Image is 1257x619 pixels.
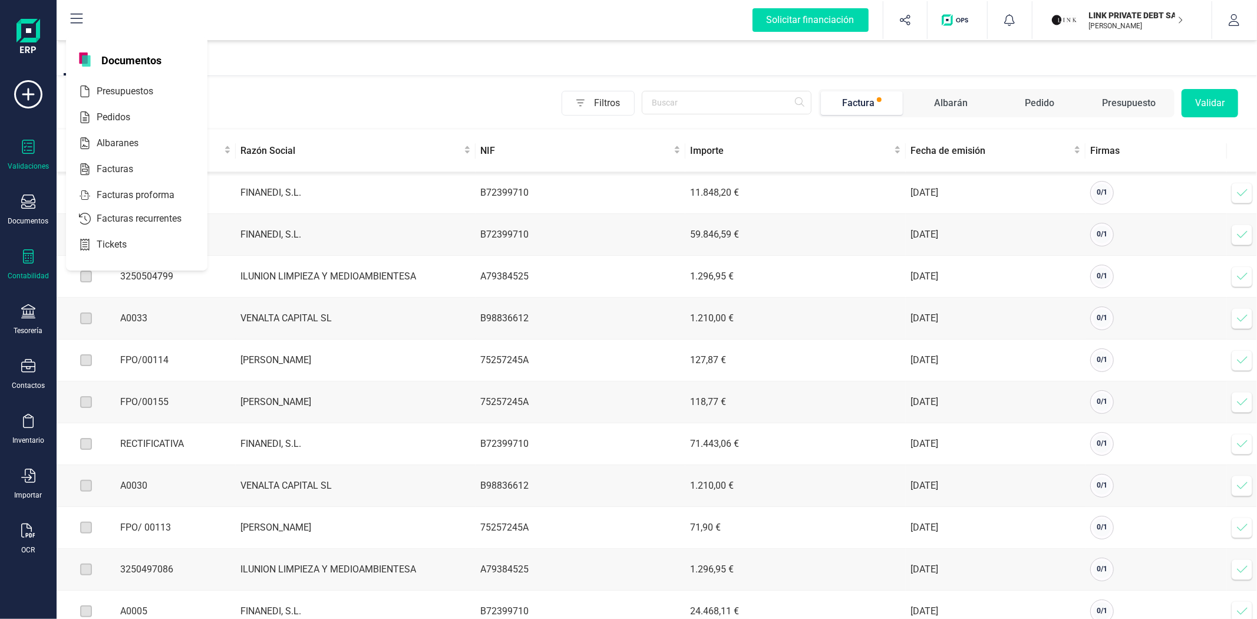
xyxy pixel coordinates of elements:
[116,465,236,507] td: A0030
[92,110,151,124] span: Pedidos
[685,298,906,340] td: 1.210,00 €
[685,549,906,591] td: 1.296,95 €
[685,256,906,298] td: 1.296,95 €
[15,490,42,500] div: Importar
[236,465,476,507] td: VENALTA CAPITAL SL
[1047,1,1197,39] button: LILINK PRIVATE DEBT SA[PERSON_NAME]
[1097,481,1107,489] span: 0 / 1
[12,381,45,390] div: Contactos
[8,216,49,226] div: Documentos
[476,340,685,381] td: 75257245A
[236,340,476,381] td: [PERSON_NAME]
[906,340,1086,381] td: [DATE]
[476,381,685,423] td: 75257245A
[14,326,43,335] div: Tesorería
[1097,314,1107,322] span: 0 / 1
[17,19,40,57] img: Logo Finanedi
[942,14,973,26] img: Logo de OPS
[236,549,476,591] td: ILUNION LIMPIEZA Y MEDIOAMBIENTESA
[236,256,476,298] td: ILUNION LIMPIEZA Y MEDIOAMBIENTESA
[690,144,892,158] span: Importe
[642,91,811,114] input: Buscar
[92,162,154,176] span: Facturas
[94,52,169,67] span: Documentos
[22,545,35,555] div: OCR
[1097,188,1107,196] span: 0 / 1
[236,214,476,256] td: FINANEDI, S.L.
[906,256,1086,298] td: [DATE]
[1102,96,1156,110] div: Presupuesto
[476,507,685,549] td: 75257245A
[92,238,148,252] span: Tickets
[240,144,461,158] span: Razón Social
[92,188,196,202] span: Facturas proforma
[738,1,883,39] button: Solicitar financiación
[1097,230,1107,238] span: 0 / 1
[116,423,236,465] td: RECTIFICATIVA
[1097,523,1107,531] span: 0 / 1
[92,136,160,150] span: Albaranes
[1086,130,1227,172] th: Firmas
[906,381,1086,423] td: [DATE]
[906,172,1086,214] td: [DATE]
[753,8,869,32] div: Solicitar financiación
[934,96,968,110] div: Albarán
[476,256,685,298] td: A79384525
[685,465,906,507] td: 1.210,00 €
[116,340,236,381] td: FPO/00114
[1089,21,1183,31] p: [PERSON_NAME]
[116,549,236,591] td: 3250497086
[480,144,671,158] span: NIF
[1097,355,1107,364] span: 0 / 1
[116,298,236,340] td: A0033
[476,465,685,507] td: B98836612
[92,84,174,98] span: Presupuestos
[842,96,875,110] div: Factura
[476,549,685,591] td: A79384525
[910,144,1072,158] span: Fecha de emisión
[685,507,906,549] td: 71,90 €
[685,214,906,256] td: 59.846,59 €
[8,162,49,171] div: Validaciones
[476,298,685,340] td: B98836612
[906,549,1086,591] td: [DATE]
[476,172,685,214] td: B72399710
[116,381,236,423] td: FPO/00155
[1097,607,1107,615] span: 0 / 1
[236,423,476,465] td: FINANEDI, S.L.
[906,214,1086,256] td: [DATE]
[12,436,44,445] div: Inventario
[92,212,203,226] span: Facturas recurrentes
[1089,9,1183,21] p: LINK PRIVATE DEBT SA
[594,91,634,115] span: Filtros
[1025,96,1055,110] div: Pedido
[906,507,1086,549] td: [DATE]
[562,91,635,116] button: Filtros
[685,340,906,381] td: 127,87 €
[476,423,685,465] td: B72399710
[1182,89,1238,117] button: Validar
[906,423,1086,465] td: [DATE]
[906,465,1086,507] td: [DATE]
[116,507,236,549] td: FPO/ 00113
[935,1,980,39] button: Logo de OPS
[1097,565,1107,573] span: 0 / 1
[236,507,476,549] td: [PERSON_NAME]
[1097,439,1107,447] span: 0 / 1
[1051,7,1077,33] img: LI
[476,214,685,256] td: B72399710
[685,172,906,214] td: 11.848,20 €
[685,423,906,465] td: 71.443,06 €
[236,172,476,214] td: FINANEDI, S.L.
[236,381,476,423] td: [PERSON_NAME]
[236,298,476,340] td: VENALTA CAPITAL SL
[8,271,49,281] div: Contabilidad
[1097,272,1107,280] span: 0 / 1
[1097,397,1107,406] span: 0 / 1
[116,256,236,298] td: 3250504799
[906,298,1086,340] td: [DATE]
[685,381,906,423] td: 118,77 €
